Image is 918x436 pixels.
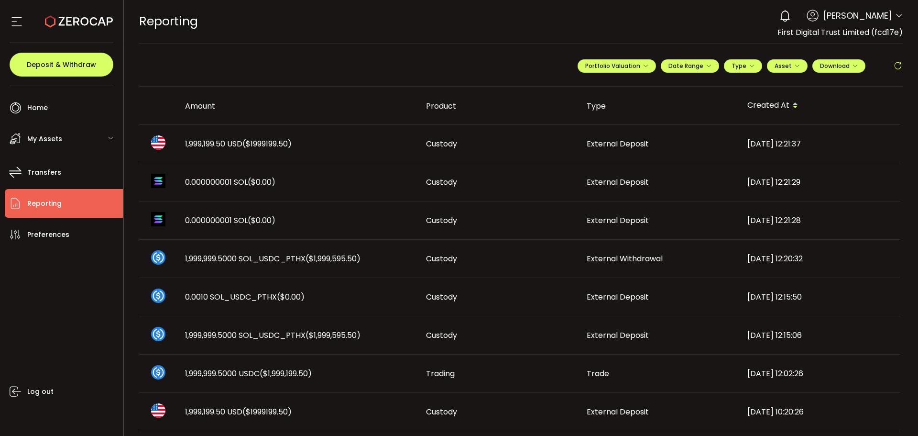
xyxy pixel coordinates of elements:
[578,59,656,73] button: Portfolio Valuation
[418,101,579,112] div: Product
[151,403,165,418] img: usd_portfolio.svg
[740,215,900,226] div: [DATE] 12:21:28
[661,59,719,73] button: Date Range
[587,253,663,264] span: External Withdrawal
[426,368,455,379] span: Trading
[151,289,165,303] img: sol_usdc_pthx_portfolio.png
[740,98,900,114] div: Created At
[585,62,648,70] span: Portfolio Valuation
[587,406,649,417] span: External Deposit
[248,177,275,188] span: ($0.00)
[587,215,649,226] span: External Deposit
[27,166,61,179] span: Transfers
[185,138,292,149] span: 1,999,199.50 USD
[426,215,457,226] span: Custody
[151,365,165,380] img: usdc_portfolio.svg
[27,101,48,115] span: Home
[151,212,165,226] img: sol_portfolio.png
[248,215,275,226] span: ($0.00)
[740,138,900,149] div: [DATE] 12:21:37
[668,62,711,70] span: Date Range
[426,138,457,149] span: Custody
[185,406,292,417] span: 1,999,199.50 USD
[732,62,754,70] span: Type
[185,330,361,341] span: 1,999,999.5000 SOL_USDC_PTHX
[579,101,740,112] div: Type
[740,291,900,302] div: [DATE] 12:15:50
[185,291,305,302] span: 0.0010 SOL_USDC_PTHX
[10,53,113,77] button: Deposit & Withdraw
[426,177,457,188] span: Custody
[185,215,275,226] span: 0.000000001 SOL
[185,253,361,264] span: 1,999,999.5000 SOL_USDC_PTHX
[587,177,649,188] span: External Deposit
[151,250,165,265] img: sol_usdc_pthx_portfolio.png
[812,59,865,73] button: Download
[27,61,96,68] span: Deposit & Withdraw
[823,9,892,22] span: [PERSON_NAME]
[151,327,165,341] img: sol_usdc_pthx_portfolio.png
[587,330,649,341] span: External Deposit
[242,138,292,149] span: ($1999199.50)
[767,59,808,73] button: Asset
[242,406,292,417] span: ($1999199.50)
[587,291,649,302] span: External Deposit
[740,177,900,188] div: [DATE] 12:21:29
[277,291,305,302] span: ($0.00)
[185,177,275,188] span: 0.000000001 SOL
[740,406,900,417] div: [DATE] 10:20:26
[139,13,198,30] span: Reporting
[740,368,900,379] div: [DATE] 12:02:26
[27,385,54,399] span: Log out
[724,59,762,73] button: Type
[151,174,165,188] img: sol_portfolio.png
[151,135,165,150] img: usd_portfolio.svg
[177,101,418,112] div: Amount
[820,62,858,70] span: Download
[260,368,312,379] span: ($1,999,199.50)
[587,138,649,149] span: External Deposit
[426,330,457,341] span: Custody
[426,253,457,264] span: Custody
[306,253,361,264] span: ($1,999,595.50)
[775,62,792,70] span: Asset
[27,132,62,146] span: My Assets
[185,368,312,379] span: 1,999,999.5000 USDC
[740,253,900,264] div: [DATE] 12:20:32
[587,368,609,379] span: Trade
[27,197,62,211] span: Reporting
[306,330,361,341] span: ($1,999,595.50)
[870,390,918,436] iframe: Chat Widget
[426,406,457,417] span: Custody
[426,291,457,302] span: Custody
[27,228,69,242] span: Preferences
[777,27,903,38] span: First Digital Trust Limited (fcd17e)
[740,330,900,341] div: [DATE] 12:15:06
